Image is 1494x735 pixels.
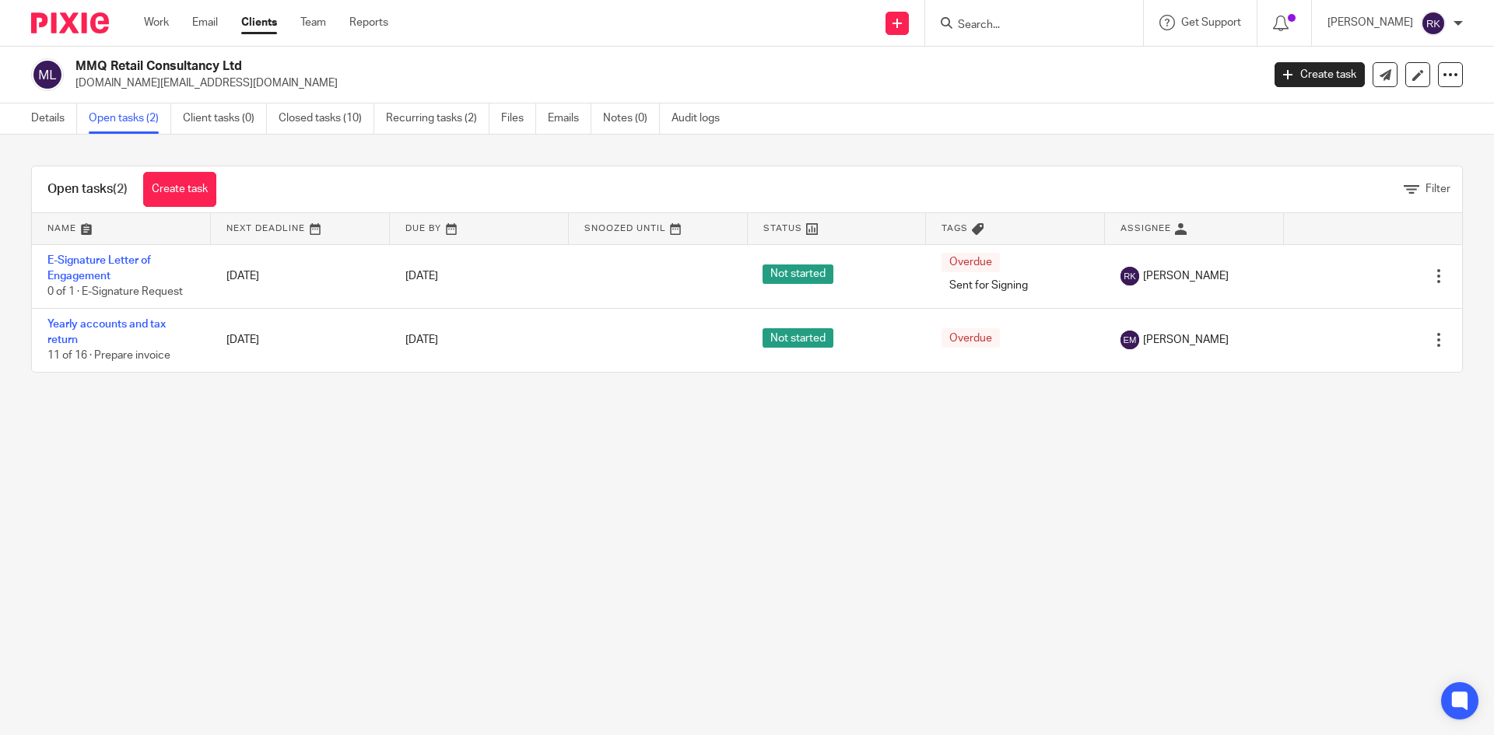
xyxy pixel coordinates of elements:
[672,103,731,134] a: Audit logs
[501,103,536,134] a: Files
[942,276,1036,296] span: Sent for Signing
[1275,62,1365,87] a: Create task
[1143,268,1229,284] span: [PERSON_NAME]
[763,264,833,284] span: Not started
[548,103,591,134] a: Emails
[279,103,374,134] a: Closed tasks (10)
[1143,332,1229,348] span: [PERSON_NAME]
[349,15,388,30] a: Reports
[31,12,109,33] img: Pixie
[1327,15,1413,30] p: [PERSON_NAME]
[47,351,170,362] span: 11 of 16 · Prepare invoice
[211,244,390,308] td: [DATE]
[956,19,1096,33] input: Search
[47,181,128,198] h1: Open tasks
[31,103,77,134] a: Details
[113,183,128,195] span: (2)
[405,334,438,345] span: [DATE]
[183,103,267,134] a: Client tasks (0)
[47,255,151,282] a: E-Signature Letter of Engagement
[1181,17,1241,28] span: Get Support
[763,328,833,348] span: Not started
[75,75,1251,91] p: [DOMAIN_NAME][EMAIL_ADDRESS][DOMAIN_NAME]
[1426,184,1450,194] span: Filter
[47,286,183,297] span: 0 of 1 · E-Signature Request
[47,319,166,345] a: Yearly accounts and tax return
[89,103,171,134] a: Open tasks (2)
[942,224,968,233] span: Tags
[75,58,1016,75] h2: MMQ Retail Consultancy Ltd
[763,224,802,233] span: Status
[1120,331,1139,349] img: svg%3E
[300,15,326,30] a: Team
[143,172,216,207] a: Create task
[241,15,277,30] a: Clients
[603,103,660,134] a: Notes (0)
[942,328,1000,348] span: Overdue
[405,271,438,282] span: [DATE]
[144,15,169,30] a: Work
[1421,11,1446,36] img: svg%3E
[386,103,489,134] a: Recurring tasks (2)
[192,15,218,30] a: Email
[1120,267,1139,285] img: svg%3E
[31,58,64,91] img: svg%3E
[584,224,666,233] span: Snoozed Until
[211,308,390,372] td: [DATE]
[942,253,1000,272] span: Overdue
